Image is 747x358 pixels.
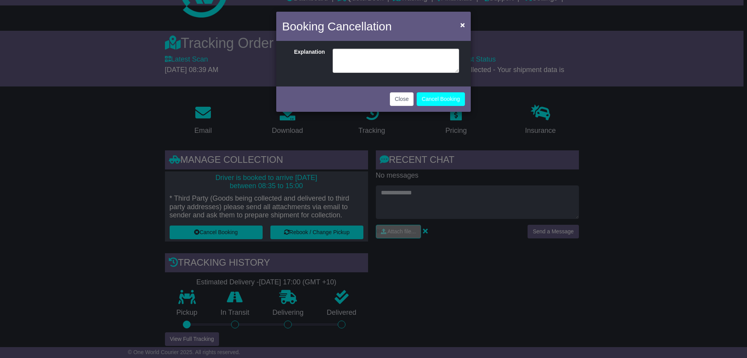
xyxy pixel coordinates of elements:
[282,18,392,35] h4: Booking Cancellation
[390,92,414,106] button: Close
[284,49,329,71] label: Explanation
[460,20,465,29] span: ×
[456,17,469,33] button: Close
[417,92,465,106] button: Cancel Booking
